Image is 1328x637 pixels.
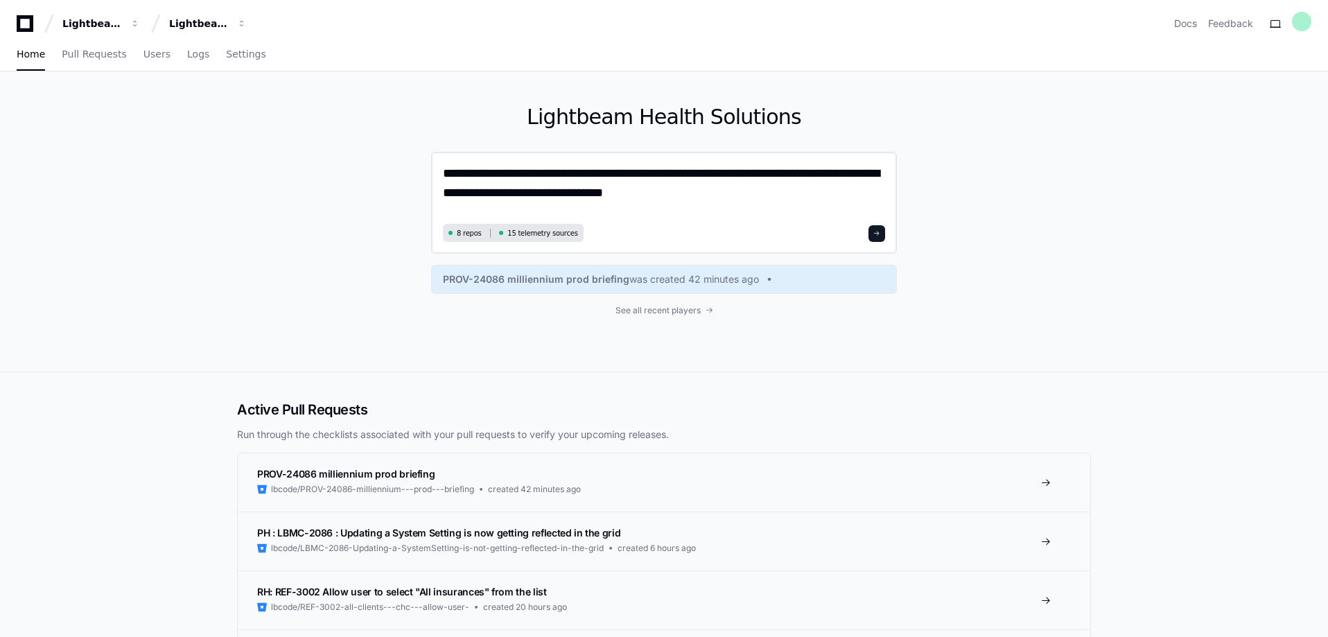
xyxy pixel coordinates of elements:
[17,39,45,71] a: Home
[187,39,209,71] a: Logs
[1174,17,1197,30] a: Docs
[457,228,482,238] span: 8 repos
[169,17,229,30] div: Lightbeam Health Solutions
[271,543,604,554] span: lbcode/LBMC-2086-Updating-a-SystemSetting-is-not-getting-reflected-in-the-grid
[237,400,1091,419] h2: Active Pull Requests
[238,453,1090,512] a: PROV-24086 milliennium prod briefinglbcode/PROV-24086-milliennium---prod---briefingcreated 42 min...
[143,39,171,71] a: Users
[238,512,1090,570] a: PH : LBMC-2086 : Updating a System Setting is now getting reflected in the gridlbcode/LBMC-2086-U...
[488,484,581,495] span: created 42 minutes ago
[431,305,897,316] a: See all recent players
[143,50,171,58] span: Users
[1208,17,1253,30] button: Feedback
[257,586,547,597] span: RH: REF-3002 Allow user to select "All insurances" from the list
[443,272,629,286] span: PROV-24086 milliennium prod briefing
[271,484,474,495] span: lbcode/PROV-24086-milliennium---prod---briefing
[443,272,885,286] a: PROV-24086 milliennium prod briefingwas created 42 minutes ago
[57,11,146,36] button: Lightbeam Health
[629,272,759,286] span: was created 42 minutes ago
[62,17,122,30] div: Lightbeam Health
[187,50,209,58] span: Logs
[164,11,252,36] button: Lightbeam Health Solutions
[618,543,696,554] span: created 6 hours ago
[238,570,1090,629] a: RH: REF-3002 Allow user to select "All insurances" from the listlbcode/REF-3002-all-clients---chc...
[257,527,620,539] span: PH : LBMC-2086 : Updating a System Setting is now getting reflected in the grid
[483,602,567,613] span: created 20 hours ago
[226,39,265,71] a: Settings
[237,428,1091,442] p: Run through the checklists associated with your pull requests to verify your upcoming releases.
[431,105,897,130] h1: Lightbeam Health Solutions
[62,39,126,71] a: Pull Requests
[226,50,265,58] span: Settings
[615,305,701,316] span: See all recent players
[507,228,577,238] span: 15 telemetry sources
[271,602,469,613] span: lbcode/REF-3002-all-clients---chc---allow-user-
[17,50,45,58] span: Home
[62,50,126,58] span: Pull Requests
[257,468,435,480] span: PROV-24086 milliennium prod briefing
